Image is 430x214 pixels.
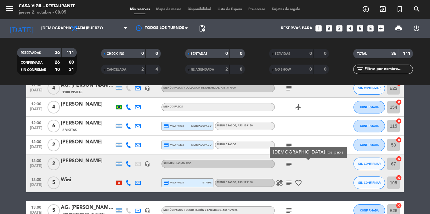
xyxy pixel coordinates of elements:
span: 1100 Visitas [62,90,82,95]
span: SERVIDAS [275,52,290,55]
span: [DATE] [28,183,44,190]
i: subject [285,141,293,149]
i: turned_in_not [396,5,404,13]
span: 5 [48,176,60,189]
span: Reservas para [281,26,312,31]
i: cancel [396,175,402,181]
strong: 10 [55,67,60,72]
span: [DATE] [28,107,44,114]
span: 4 [48,82,60,95]
span: visa * 5415 [163,123,184,129]
div: [PERSON_NAME] [61,100,114,108]
span: 12:30 [28,100,44,107]
i: menu [5,4,14,13]
button: CONFIRMADA [354,120,385,132]
i: headset_mic [144,161,150,167]
i: looks_6 [366,24,375,32]
i: add_box [377,24,385,32]
span: CHECK INS [107,52,124,55]
i: looks_4 [346,24,354,32]
i: search [413,5,421,13]
span: 2 [48,158,60,170]
span: Menú 3 Pasos + Colección de Enemigos [163,87,236,89]
span: 12:30 [28,119,44,126]
span: , ARS 129150 [236,124,253,127]
span: CONFIRMADA [360,124,379,128]
strong: 2 [225,67,228,72]
button: SIN CONFIRMAR [354,176,385,189]
span: Menú 3 Pasos [217,143,236,146]
button: CONFIRMADA [354,101,385,113]
span: 12:30 [28,176,44,183]
span: Menú 3 Pasos + Degustación 3 enemigos [163,209,238,211]
i: arrow_drop_down [59,25,66,32]
i: favorite_border [295,179,302,187]
div: Wini [61,176,114,184]
strong: 0 [324,67,328,72]
span: RE AGENDADA [191,68,214,71]
i: healing [276,179,283,187]
span: stripe [202,181,212,185]
i: power_settings_new [413,25,420,32]
i: looks_one [314,24,323,32]
i: subject [285,84,293,92]
span: SIN CONFIRMAR [21,68,46,72]
i: looks_5 [356,24,364,32]
span: CANCELADA [107,68,126,71]
strong: 31 [69,67,75,72]
strong: 0 [240,51,244,56]
span: NO SHOW [275,68,291,71]
i: cancel [396,118,402,124]
i: headset_mic [144,208,150,213]
span: CONFIRMADA [360,105,379,109]
span: 2 [48,139,60,151]
strong: 2 [141,67,144,72]
span: Pre-acceso [245,8,269,11]
div: AG: [PERSON_NAME] X4/ SINEUS [61,81,114,90]
strong: 0 [309,51,312,56]
span: visa * 1113 [163,142,184,148]
i: subject [285,160,293,168]
span: 4 [48,101,60,113]
i: headset_mic [144,85,150,91]
div: AG: [PERSON_NAME] X5/ MENDOZA VIAGEM [61,204,114,212]
strong: 0 [309,67,312,72]
div: jueves 2. octubre - 08:05 [19,9,75,16]
span: Mapa de mesas [153,8,184,11]
strong: 36 [55,50,60,55]
span: mercadopago [191,143,212,147]
span: CONFIRMADA [360,209,379,212]
i: subject [285,179,293,187]
span: [DATE] [28,126,44,133]
button: menu [5,4,14,15]
i: airplanemode_active [295,103,302,111]
button: SIN CONFIRMAR [354,82,385,95]
span: visa * 0610 [163,180,184,186]
i: looks_two [325,24,333,32]
i: exit_to_app [379,5,387,13]
i: looks_3 [335,24,343,32]
i: cancel [396,137,402,143]
i: filter_list [356,66,364,73]
span: SIN CONFIRMAR [358,162,381,165]
strong: 36 [391,51,396,56]
input: Filtrar por nombre... [364,66,413,73]
div: [DEMOGRAPHIC_DATA] los paxs [273,149,344,156]
i: cancel [396,156,402,162]
span: Lista de Espera [214,8,245,11]
span: [DATE] [28,88,44,95]
span: Sin menú asignado [163,162,191,165]
span: SIN CONFIRMAR [358,181,381,184]
span: Tarjetas de regalo [269,8,303,11]
span: , ARS 129150 [236,181,253,184]
div: LOG OUT [407,19,425,38]
span: Disponibilidad [184,8,214,11]
div: Casa Vigil - Restaurante [19,3,75,9]
span: , ARS 179025 [221,209,238,211]
span: Mis reservas [127,8,153,11]
span: CONFIRMADA [360,143,379,147]
strong: 111 [66,50,75,55]
span: pending_actions [198,25,206,32]
span: 2 Visitas [62,128,77,133]
span: Almuerzo [81,26,103,31]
